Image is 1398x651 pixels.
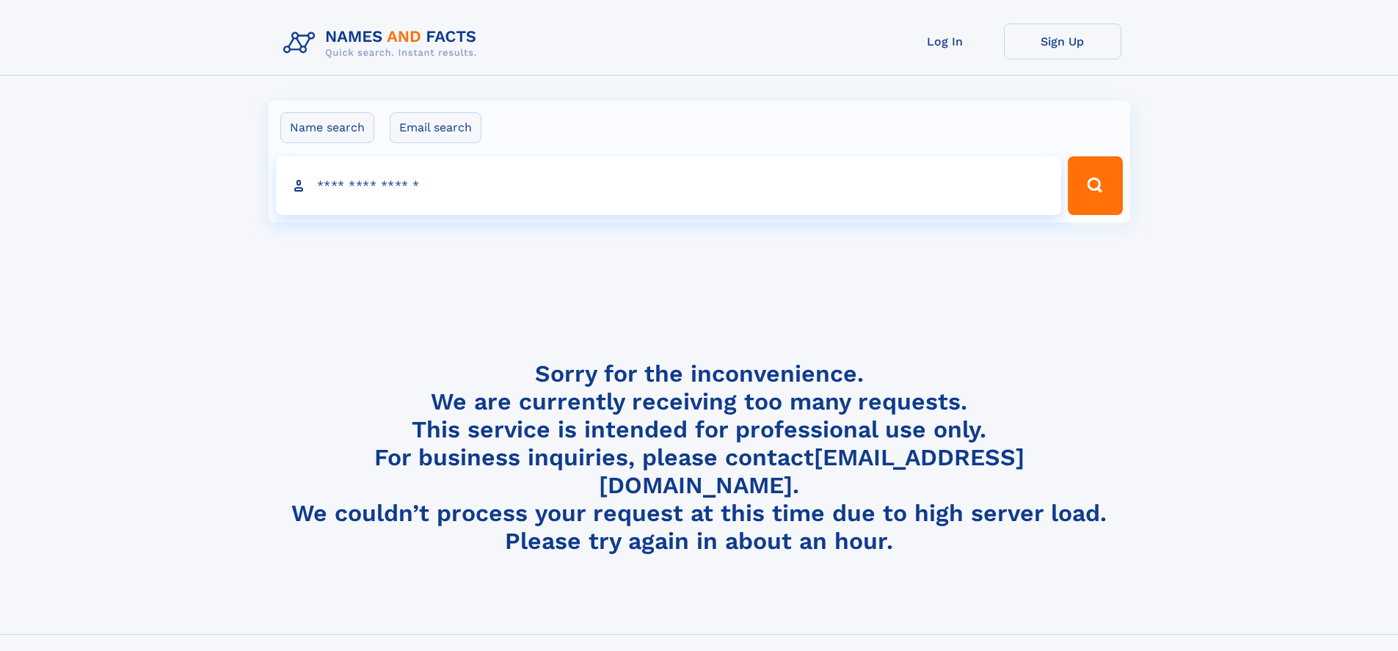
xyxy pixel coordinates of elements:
[276,156,1062,215] input: search input
[277,23,489,63] img: Logo Names and Facts
[1004,23,1121,59] a: Sign Up
[887,23,1004,59] a: Log In
[599,443,1024,499] a: [EMAIL_ADDRESS][DOMAIN_NAME]
[280,112,374,143] label: Name search
[1068,156,1122,215] button: Search Button
[390,112,481,143] label: Email search
[277,360,1121,556] h4: Sorry for the inconvenience. We are currently receiving too many requests. This service is intend...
